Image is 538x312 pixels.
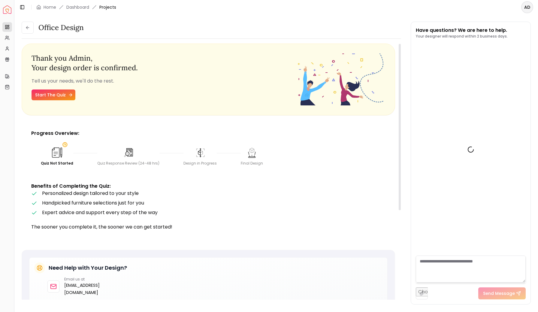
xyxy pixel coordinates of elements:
[32,53,297,73] h3: Thank you , Your design order is confirmed.
[32,77,297,85] p: Tell us your needs, we'll do the rest.
[246,147,258,159] img: Final Design
[31,223,385,231] p: The sooner you complete it, the sooner we can get started!
[241,161,263,166] div: Final Design
[36,4,116,10] nav: breadcrumb
[3,5,11,14] a: Spacejoy
[522,2,533,13] span: AD
[38,23,84,32] h3: Office design
[416,27,508,34] p: Have questions? We are here to help.
[69,53,91,63] span: Admin
[64,277,124,282] p: Email us at
[42,190,139,197] span: Personalized design tailored to your style
[97,161,159,166] div: Quiz Response Review (24-48 hrs)
[31,130,385,137] p: Progress Overview:
[44,4,56,10] a: Home
[41,161,73,166] div: Quiz Not Started
[49,264,127,272] h5: Need Help with Your Design?
[183,161,217,166] div: Design in Progress
[66,4,89,10] a: Dashboard
[47,298,382,304] p: Our design experts are here to help with any questions about your project.
[50,146,64,159] img: Quiz Not Started
[416,34,508,39] p: Your designer will respond within 2 business days.
[194,147,206,159] img: Design in Progress
[521,1,533,13] button: AD
[32,89,75,100] a: Start The Quiz
[31,183,385,190] p: Benefits of Completing the Quiz:
[64,282,124,296] a: [EMAIL_ADDRESS][DOMAIN_NAME]
[297,53,385,105] img: Fun quiz start - image
[42,199,144,206] span: Handpicked furniture selections just for you
[42,209,158,216] span: Expert advice and support every step of the way
[3,5,11,14] img: Spacejoy Logo
[122,147,134,159] img: Quiz Response Review (24-48 hrs)
[99,4,116,10] span: Projects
